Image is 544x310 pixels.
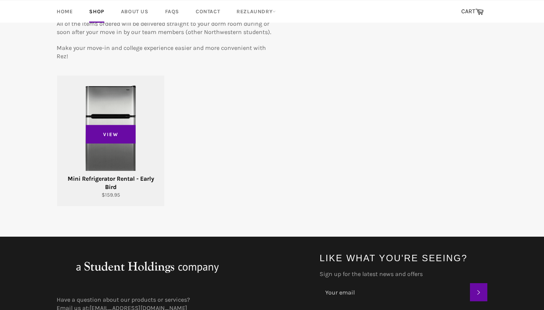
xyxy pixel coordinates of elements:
[229,0,283,23] a: RezLaundry
[320,270,487,278] label: Sign up for the latest news and offers
[113,0,156,23] a: About Us
[320,283,470,301] input: Your email
[49,0,80,23] a: Home
[457,4,487,20] a: CART
[86,125,136,144] span: View
[57,252,238,282] img: aStudentHoldingsNFPcompany_large.png
[57,20,272,36] p: All of the items ordered will be delivered straight to your dorm room during or soon after your m...
[57,44,272,60] p: Make your move-in and college experience easier and more convenient with Rez!
[158,0,187,23] a: FAQs
[62,175,160,191] div: Mini Refrigerator Rental - Early Bird
[188,0,227,23] a: Contact
[57,76,164,206] a: Mini Refrigerator Rental - Early Bird Mini Refrigerator Rental - Early Bird $159.95 View
[320,252,487,264] h4: Like what you're seeing?
[82,0,111,23] a: Shop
